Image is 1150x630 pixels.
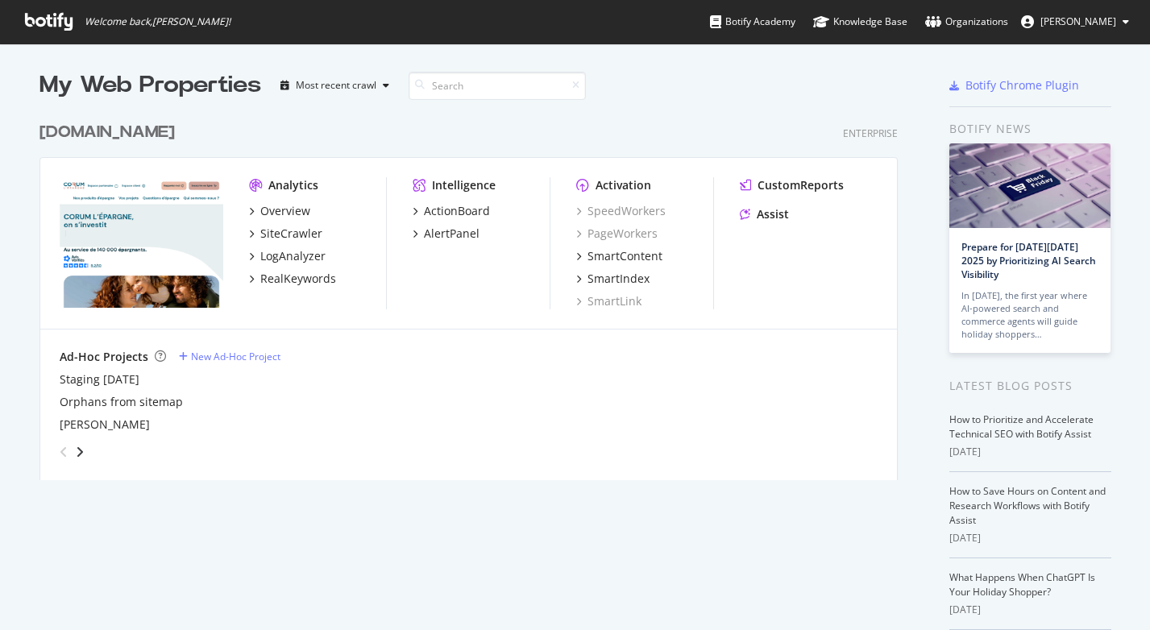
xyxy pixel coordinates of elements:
[949,603,1111,617] div: [DATE]
[949,77,1079,93] a: Botify Chrome Plugin
[424,226,480,242] div: AlertPanel
[576,226,658,242] a: PageWorkers
[949,143,1111,228] img: Prepare for Black Friday 2025 by Prioritizing AI Search Visibility
[413,226,480,242] a: AlertPanel
[757,206,789,222] div: Assist
[39,69,261,102] div: My Web Properties
[596,177,651,193] div: Activation
[1040,15,1116,28] span: Martin PHLIPPOTEAU
[409,72,586,100] input: Search
[576,203,666,219] a: SpeedWorkers
[249,271,336,287] a: RealKeywords
[740,177,844,193] a: CustomReports
[249,248,326,264] a: LogAnalyzer
[179,350,280,363] a: New Ad-Hoc Project
[74,444,85,460] div: angle-right
[60,394,183,410] a: Orphans from sitemap
[576,293,641,309] a: SmartLink
[587,271,650,287] div: SmartIndex
[260,226,322,242] div: SiteCrawler
[249,203,310,219] a: Overview
[432,177,496,193] div: Intelligence
[576,271,650,287] a: SmartIndex
[85,15,230,28] span: Welcome back, [PERSON_NAME] !
[949,120,1111,138] div: Botify news
[53,439,74,465] div: angle-left
[260,271,336,287] div: RealKeywords
[576,248,662,264] a: SmartContent
[60,371,139,388] a: Staging [DATE]
[260,248,326,264] div: LogAnalyzer
[39,121,181,144] a: [DOMAIN_NAME]
[60,177,223,308] img: *.corum.fr
[961,289,1098,341] div: In [DATE], the first year where AI-powered search and commerce agents will guide holiday shoppers…
[260,203,310,219] div: Overview
[925,14,1008,30] div: Organizations
[843,126,898,140] div: Enterprise
[424,203,490,219] div: ActionBoard
[965,77,1079,93] div: Botify Chrome Plugin
[949,377,1111,395] div: Latest Blog Posts
[296,81,376,90] div: Most recent crawl
[39,102,911,480] div: grid
[949,445,1111,459] div: [DATE]
[949,570,1095,599] a: What Happens When ChatGPT Is Your Holiday Shopper?
[710,14,795,30] div: Botify Academy
[949,412,1094,441] a: How to Prioritize and Accelerate Technical SEO with Botify Assist
[268,177,318,193] div: Analytics
[39,121,175,144] div: [DOMAIN_NAME]
[587,248,662,264] div: SmartContent
[949,484,1106,527] a: How to Save Hours on Content and Research Workflows with Botify Assist
[813,14,907,30] div: Knowledge Base
[740,206,789,222] a: Assist
[1008,9,1142,35] button: [PERSON_NAME]
[758,177,844,193] div: CustomReports
[413,203,490,219] a: ActionBoard
[949,531,1111,545] div: [DATE]
[249,226,322,242] a: SiteCrawler
[60,417,150,433] a: [PERSON_NAME]
[274,73,396,98] button: Most recent crawl
[191,350,280,363] div: New Ad-Hoc Project
[60,349,148,365] div: Ad-Hoc Projects
[961,240,1096,281] a: Prepare for [DATE][DATE] 2025 by Prioritizing AI Search Visibility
